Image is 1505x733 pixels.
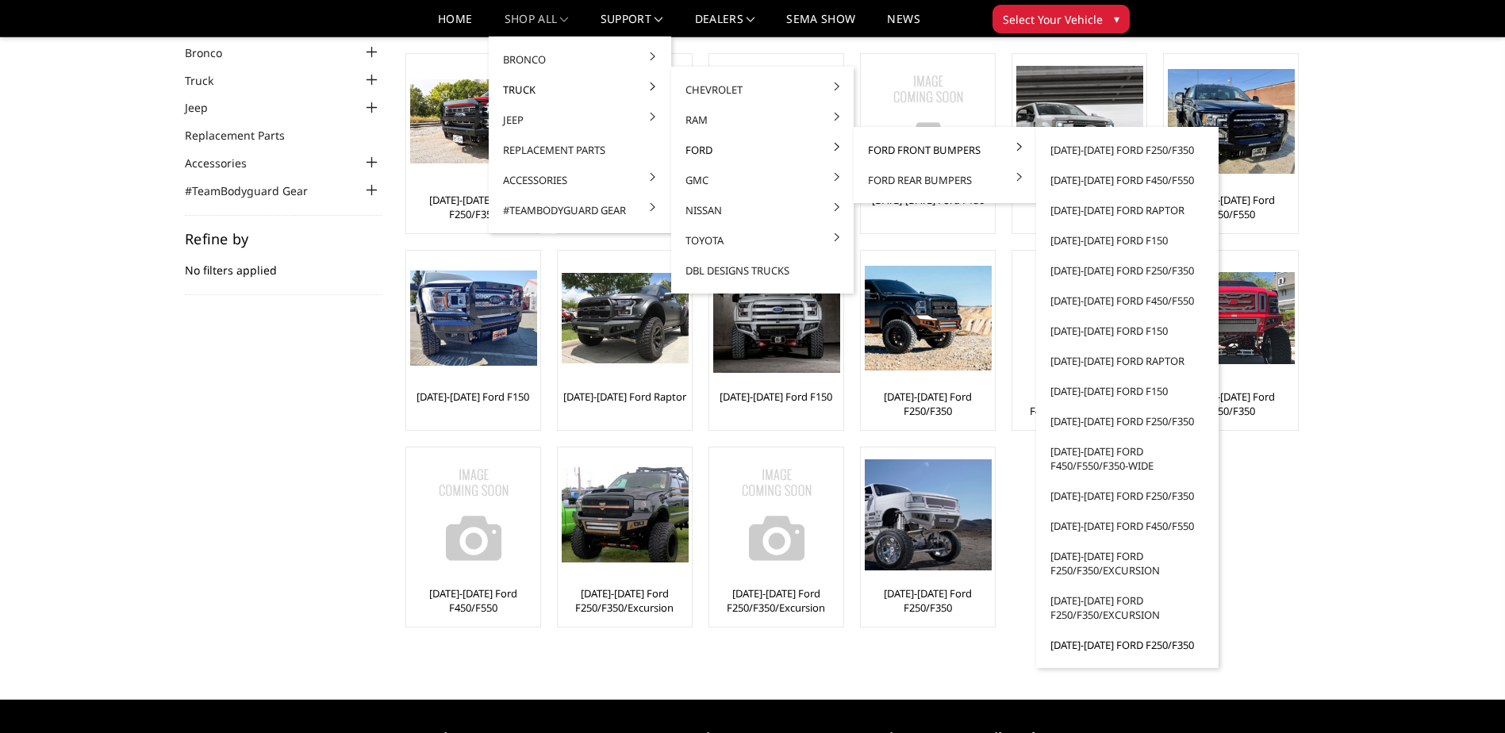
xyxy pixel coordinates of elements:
a: [DATE]-[DATE] Ford Raptor [563,390,686,404]
a: [DATE]-[DATE] Ford F250/F350 [410,193,536,221]
a: [DATE]-[DATE] Ford F150 [417,390,529,404]
a: No Image [1016,255,1142,382]
a: [DATE]-[DATE] Ford F250/F350/Excursion [562,586,688,615]
a: Home [438,13,472,36]
a: [DATE]-[DATE] Ford F250/F350 [1042,135,1212,165]
div: No filters applied [185,232,382,295]
a: [DATE]-[DATE] Ford F250/F350 [1016,193,1142,221]
a: Ram [678,105,847,135]
a: [DATE]-[DATE] Ford F250/F350 [1042,630,1212,660]
a: Bronco [185,44,242,61]
a: Accessories [495,165,665,195]
a: [DATE]-[DATE] Ford F150 [720,390,832,404]
a: [DATE]-[DATE] Ford F450/F550 [410,586,536,615]
a: Toyota [678,225,847,255]
a: Bronco [495,44,665,75]
a: [DATE]-[DATE] Ford F450/F550/F350-wide [1042,436,1212,481]
a: Replacement Parts [495,135,665,165]
img: No Image [865,58,992,185]
a: No Image [865,58,991,185]
a: DBL Designs Trucks [678,255,847,286]
a: Ford Front Bumpers [860,135,1030,165]
iframe: Chat Widget [1426,657,1505,733]
a: Nissan [678,195,847,225]
a: [DATE]-[DATE] Ford Raptor [1042,195,1212,225]
a: SEMA Show [786,13,855,36]
a: [DATE]-[DATE] Ford F250/F350 [1042,481,1212,511]
a: Ford Rear Bumpers [860,165,1030,195]
a: [DATE]-[DATE] Ford F250/F350 [865,586,991,615]
a: [DATE]-[DATE] Ford F450/F550 [1168,193,1294,221]
img: No Image [410,451,537,578]
a: [DATE]-[DATE] Ford F150 [1042,376,1212,406]
a: No Image [410,451,536,578]
a: [DATE]-[DATE] Ford F450/F550/F350-wide [1016,390,1142,418]
a: Accessories [185,155,267,171]
a: [DATE]-[DATE] Ford F250/F350/Excursion [1042,541,1212,585]
h5: Refine by [185,232,382,246]
a: Support [601,13,663,36]
a: GMC [678,165,847,195]
img: No Image [713,451,840,578]
a: Truck [495,75,665,105]
a: shop all [505,13,569,36]
button: Select Your Vehicle [992,5,1130,33]
img: No Image [1016,255,1143,382]
a: [DATE]-[DATE] Ford F250/F350 [865,390,991,418]
a: Replacement Parts [185,127,305,144]
a: [DATE]-[DATE] Ford F250/F350/Excursion [1042,585,1212,630]
a: [DATE]-[DATE] Ford F250/F350 [1042,406,1212,436]
a: Dealers [695,13,755,36]
span: Select Your Vehicle [1003,11,1103,28]
a: Chevrolet [678,75,847,105]
a: [DATE]-[DATE] Ford F450/F550 [1042,165,1212,195]
a: #TeamBodyguard Gear [495,195,665,225]
a: [DATE]-[DATE] Ford F250/F350 [1168,390,1294,418]
a: No Image [713,451,839,578]
a: News [887,13,920,36]
a: #TeamBodyguard Gear [185,182,328,199]
a: Ford [678,135,847,165]
a: [DATE]-[DATE] Ford F150 [1042,316,1212,346]
a: [DATE]-[DATE] Ford F250/F350/Excursion [713,586,839,615]
a: [DATE]-[DATE] Ford F450/F550 [1042,286,1212,316]
a: [DATE]-[DATE] Ford F250/F350 [1042,255,1212,286]
a: Truck [185,72,233,89]
span: ▾ [1114,10,1119,27]
a: Jeep [185,99,228,116]
a: [DATE]-[DATE] Ford F150 [1042,225,1212,255]
a: [DATE]-[DATE] Ford F450/F550 [1042,511,1212,541]
a: [DATE]-[DATE] Ford Raptor [1042,346,1212,376]
a: Jeep [495,105,665,135]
